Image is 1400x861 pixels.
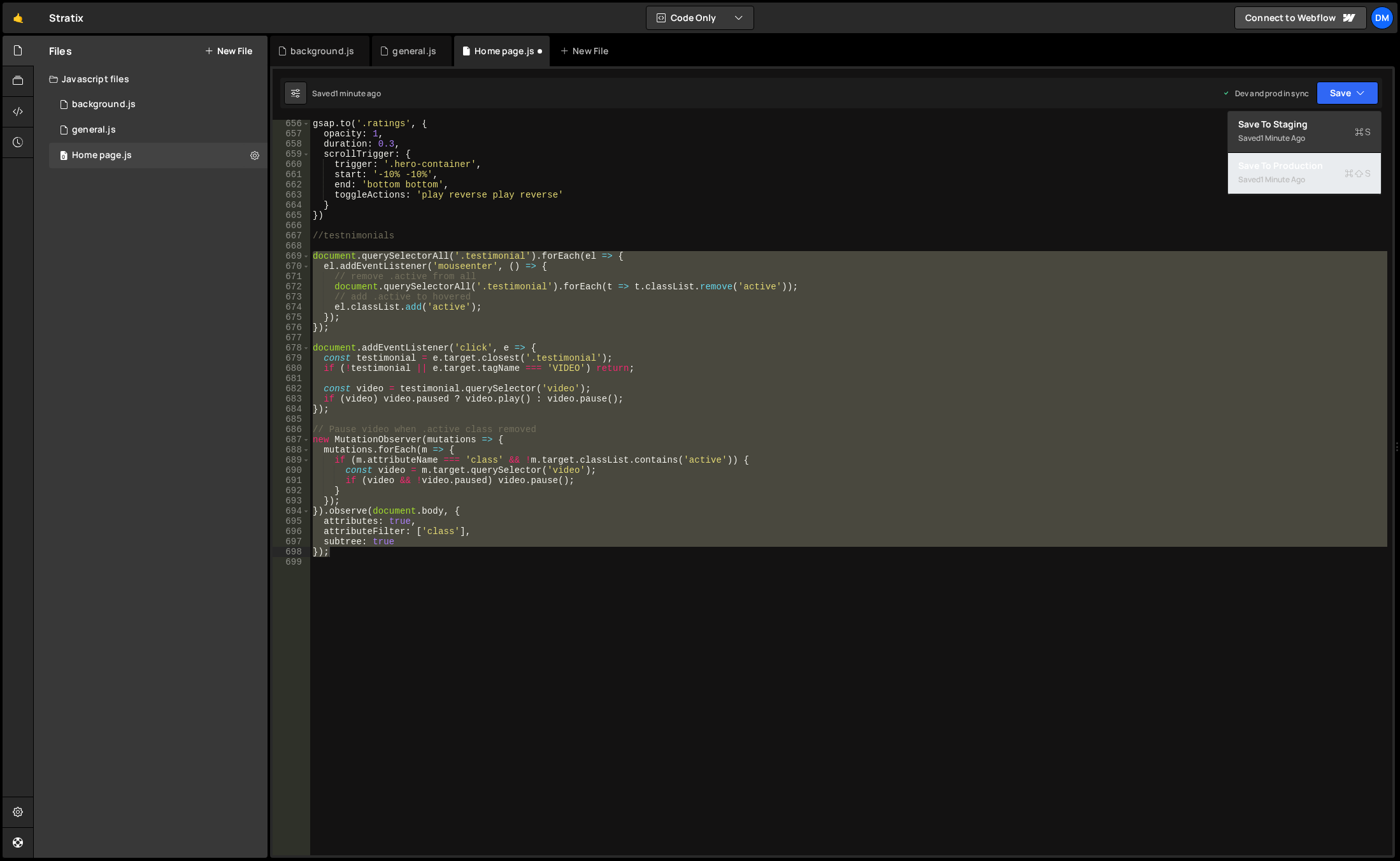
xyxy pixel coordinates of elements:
[1228,112,1381,153] button: Save to StagingS Saved1 minute ago
[60,152,68,162] span: 0
[1261,174,1305,185] div: 1 minute ago
[273,435,310,445] div: 687
[273,475,310,486] div: 691
[273,526,310,537] div: 696
[273,537,310,547] div: 697
[273,159,310,170] div: 660
[273,221,310,231] div: 666
[273,516,310,526] div: 695
[273,302,310,312] div: 674
[1355,126,1371,138] span: S
[273,119,310,129] div: 656
[273,231,310,241] div: 667
[1234,6,1367,29] a: Connect to Webflow
[273,200,310,210] div: 664
[273,170,310,180] div: 661
[273,373,310,384] div: 681
[475,45,534,57] div: Home page.js
[273,149,310,159] div: 659
[49,44,72,58] h2: Files
[1317,82,1378,105] button: Save
[273,547,310,557] div: 698
[273,424,310,435] div: 686
[273,139,310,149] div: 658
[273,384,310,394] div: 682
[1228,153,1381,194] button: Save to ProductionS Saved1 minute ago
[392,45,436,57] div: general.js
[72,124,116,136] div: general.js
[204,46,252,56] button: New File
[3,3,34,33] a: 🤙
[290,45,354,57] div: background.js
[1238,159,1371,172] div: Save to Production
[273,394,310,404] div: 683
[312,88,381,99] div: Saved
[1222,88,1309,99] div: Dev and prod in sync
[273,455,310,465] div: 689
[1345,167,1371,180] span: S
[273,404,310,414] div: 684
[273,129,310,139] div: 657
[49,143,268,168] div: 16575/45977.js
[1238,118,1371,131] div: Save to Staging
[1238,172,1371,187] div: Saved
[273,496,310,506] div: 693
[273,353,310,363] div: 679
[273,180,310,190] div: 662
[72,150,132,161] div: Home page.js
[49,10,83,25] div: Stratix
[646,6,754,29] button: Code Only
[273,465,310,475] div: 690
[273,312,310,322] div: 675
[273,343,310,353] div: 678
[273,282,310,292] div: 672
[273,414,310,424] div: 685
[560,45,613,57] div: New File
[49,92,268,117] div: 16575/45066.js
[34,66,268,92] div: Javascript files
[1238,131,1371,146] div: Saved
[273,557,310,567] div: 699
[72,99,136,110] div: background.js
[273,292,310,302] div: 673
[49,117,268,143] div: 16575/45802.js
[273,251,310,261] div: 669
[1371,6,1394,29] a: Dm
[1227,111,1382,195] div: Code Only
[1261,133,1305,143] div: 1 minute ago
[273,363,310,373] div: 680
[273,241,310,251] div: 668
[273,322,310,333] div: 676
[273,261,310,271] div: 670
[273,210,310,221] div: 665
[273,271,310,282] div: 671
[335,88,381,99] div: 1 minute ago
[273,445,310,455] div: 688
[273,486,310,496] div: 692
[273,190,310,200] div: 663
[273,506,310,516] div: 694
[273,333,310,343] div: 677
